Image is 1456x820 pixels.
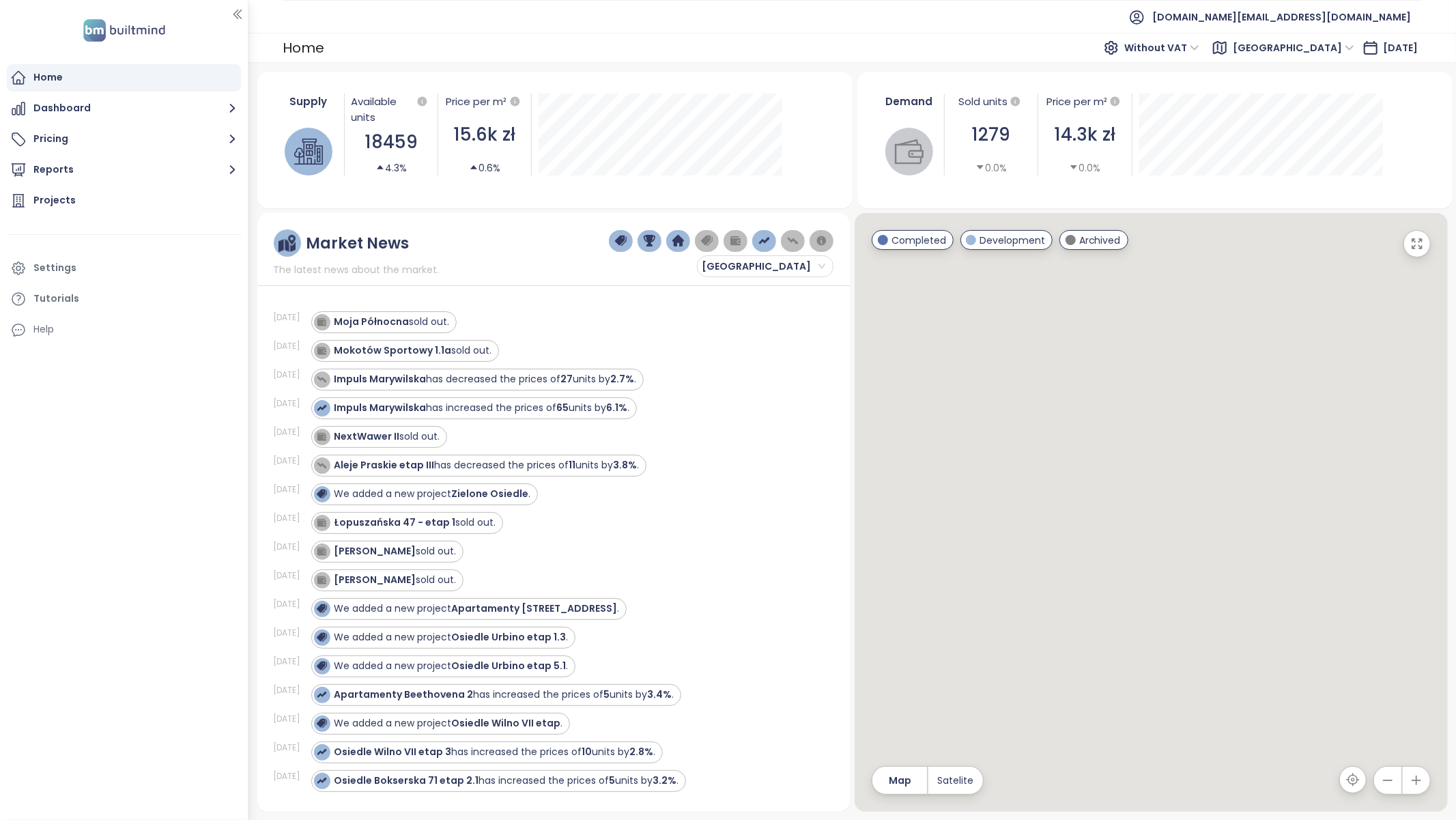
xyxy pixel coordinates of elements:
img: price-increases.png [758,235,771,247]
div: Price per m² [446,94,506,110]
div: [DATE] [274,541,308,553]
img: wallet [895,137,924,166]
div: [DATE] [274,770,308,782]
span: Warszawa [702,256,825,277]
div: sold out. [334,515,496,530]
img: icon [317,718,326,728]
strong: 10 [582,745,593,759]
div: has increased the prices of units by . [334,774,679,788]
div: sold out. [334,573,457,587]
strong: 5 [604,688,610,701]
div: [DATE] [274,369,308,381]
div: sold out. [334,544,457,559]
img: icon [317,489,326,498]
img: price-tag-dark-blue.png [615,235,627,247]
div: Help [33,321,54,338]
div: Price per m² [1045,94,1124,110]
img: icon [317,747,326,757]
div: Sold units [952,94,1031,110]
img: price-tag-grey.png [701,235,713,247]
div: [DATE] [274,311,308,324]
strong: Aleje Praskie etap III [334,458,435,472]
div: Available units [352,94,431,125]
strong: Zielone Osiedle [452,487,529,500]
strong: Impuls Marywilska [334,372,427,386]
button: Pricing [7,126,241,153]
span: Warszawa [1233,38,1354,58]
div: [DATE] [274,426,308,438]
span: Satelite [937,773,973,788]
div: Settings [33,259,76,277]
div: 0.0% [1069,160,1100,175]
img: icon [317,690,326,699]
img: icon [317,518,326,527]
span: caret-down [1069,162,1079,172]
div: Home [283,36,324,60]
img: home-dark-blue.png [672,235,685,247]
div: sold out. [334,429,440,444]
span: Archived [1079,233,1121,248]
strong: Mokotów Sportowy 1.1a [334,343,452,357]
a: Home [7,64,241,91]
strong: 65 [557,401,569,414]
span: Map [889,773,911,788]
strong: Osiedle Urbino etap 5.1 [452,659,567,673]
div: has increased the prices of units by . [334,688,674,702]
strong: Łopuszańska 47 - etap 1 [334,515,456,529]
div: [DATE] [274,483,308,496]
div: Help [7,316,241,343]
div: We added a new project . [334,487,531,501]
strong: Apartamenty Beethovena 2 [334,688,474,701]
a: Settings [7,255,241,282]
strong: NextWawer II [334,429,400,443]
img: information-circle.png [816,235,828,247]
strong: 5 [610,774,616,787]
div: [DATE] [274,455,308,467]
span: [DATE] [1383,41,1418,55]
strong: 3.8% [614,458,638,472]
img: icon [317,575,326,584]
strong: Osiedle Urbino etap 1.3 [452,630,567,644]
a: Projects [7,187,241,214]
div: We added a new project . [334,716,563,731]
div: 0.0% [975,160,1007,175]
div: 0.6% [469,160,500,175]
strong: 11 [569,458,576,472]
img: icon [317,432,326,441]
img: icon [317,374,326,384]
img: house [294,137,323,166]
img: icon [317,632,326,642]
span: Without VAT [1124,38,1199,58]
span: caret-up [469,162,479,172]
div: [DATE] [274,340,308,352]
img: icon [317,604,326,613]
span: [DOMAIN_NAME][EMAIL_ADDRESS][DOMAIN_NAME] [1152,1,1411,33]
strong: 3.4% [648,688,672,701]
button: Map [872,767,927,794]
div: sold out. [334,315,450,329]
span: caret-down [975,162,985,172]
strong: 6.1% [607,401,628,414]
button: Satelite [928,767,983,794]
strong: Impuls Marywilska [334,401,427,414]
div: [DATE] [274,741,308,754]
div: Demand [881,94,937,109]
span: The latest news about the market. [274,262,440,277]
img: wallet-dark-grey.png [730,235,742,247]
div: [DATE] [274,627,308,639]
strong: [PERSON_NAME] [334,573,416,586]
img: ruler [279,235,296,252]
strong: 2.8% [630,745,654,759]
div: Home [33,69,63,86]
div: We added a new project . [334,630,569,645]
img: icon [317,403,326,412]
strong: 27 [561,372,573,386]
img: icon [317,317,326,326]
div: has decreased the prices of units by . [334,372,637,386]
div: Tutorials [33,290,79,307]
div: [DATE] [274,598,308,610]
div: 18459 [352,128,431,156]
strong: 2.7% [611,372,635,386]
div: sold out. [334,343,492,358]
img: icon [317,776,326,785]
